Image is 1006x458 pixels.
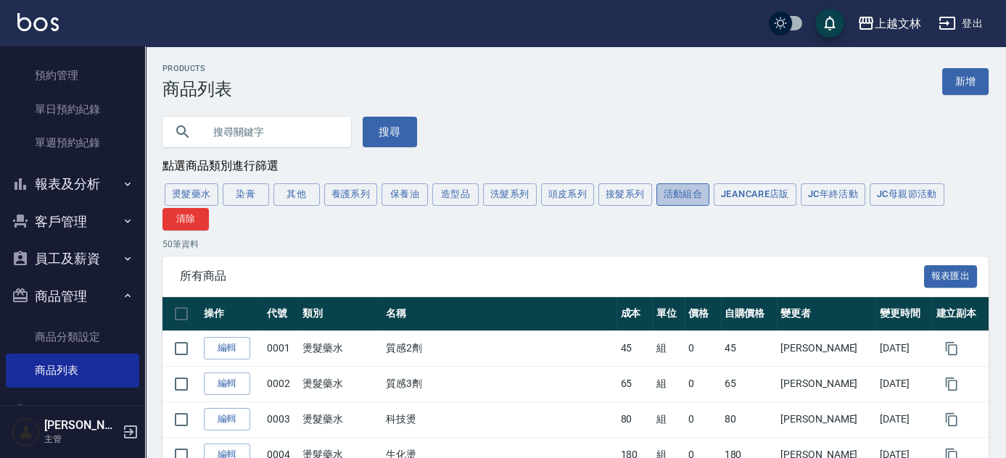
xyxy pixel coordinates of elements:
td: 80 [721,401,777,437]
h3: 商品列表 [162,79,232,99]
th: 成本 [617,297,652,331]
a: 編輯 [204,408,250,430]
th: 代號 [263,297,299,331]
p: 主管 [44,433,118,446]
button: 活動組合 [656,183,710,206]
td: [DATE] [876,401,932,437]
td: [DATE] [876,330,932,366]
td: 組 [653,401,685,437]
button: 燙髮藥水 [165,183,218,206]
a: 編輯 [204,337,250,359]
th: 類別 [299,297,382,331]
button: 報表匯出 [924,265,978,288]
td: [PERSON_NAME] [777,330,876,366]
button: 清除 [162,208,209,230]
th: 自購價格 [721,297,777,331]
button: 洗髮系列 [483,183,537,206]
td: 質感2劑 [382,330,617,366]
td: 組 [653,330,685,366]
button: 商品管理 [6,278,139,315]
td: 0003 [263,401,299,437]
td: 燙髮藥水 [299,401,382,437]
button: JeanCare店販 [714,183,796,206]
img: Logo [17,13,59,31]
a: 編輯 [204,372,250,395]
td: 燙髮藥水 [299,330,382,366]
button: 報表及分析 [6,165,139,203]
td: [PERSON_NAME] [777,401,876,437]
td: 質感3劑 [382,366,617,401]
div: 上越文林 [875,14,921,33]
td: 45 [721,330,777,366]
button: 員工及薪資 [6,240,139,278]
img: Person [12,417,41,446]
h2: Products [162,64,232,73]
th: 變更者 [777,297,876,331]
button: 養護系列 [324,183,378,206]
input: 搜尋關鍵字 [203,112,339,151]
a: 商品列表 [6,354,139,387]
td: 組 [653,366,685,401]
button: 染膏 [223,183,269,206]
td: 65 [721,366,777,401]
span: 所有商品 [180,269,924,283]
th: 建立副本 [932,297,989,331]
button: 搜尋 [363,117,417,147]
button: 造型品 [432,183,479,206]
button: save [815,9,844,38]
button: 保養油 [382,183,428,206]
button: 資料設定 [6,394,139,431]
button: 頭皮系列 [541,183,595,206]
h5: [PERSON_NAME] [44,418,118,433]
th: 價格 [685,297,720,331]
td: 0 [685,401,720,437]
td: 0 [685,330,720,366]
th: 名稱 [382,297,617,331]
button: 登出 [933,10,989,37]
a: 預約管理 [6,59,139,92]
div: 點選商品類別進行篩選 [162,159,989,174]
td: 0002 [263,366,299,401]
p: 50 筆資料 [162,238,989,251]
button: 上越文林 [852,9,927,38]
button: 客戶管理 [6,203,139,241]
button: 其他 [273,183,320,206]
th: 單位 [653,297,685,331]
td: 0001 [263,330,299,366]
td: 科技燙 [382,401,617,437]
th: 操作 [200,297,263,331]
button: JC母親節活動 [870,183,944,206]
td: 0 [685,366,720,401]
a: 商品分類設定 [6,320,139,354]
td: [PERSON_NAME] [777,366,876,401]
td: 45 [617,330,652,366]
a: 單日預約紀錄 [6,93,139,126]
td: 80 [617,401,652,437]
button: JC年終活動 [801,183,865,206]
button: 接髮系列 [598,183,652,206]
td: 燙髮藥水 [299,366,382,401]
a: 單週預約紀錄 [6,126,139,159]
td: 65 [617,366,652,401]
a: 新增 [942,68,989,95]
th: 變更時間 [876,297,932,331]
td: [DATE] [876,366,932,401]
a: 報表匯出 [924,268,978,282]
